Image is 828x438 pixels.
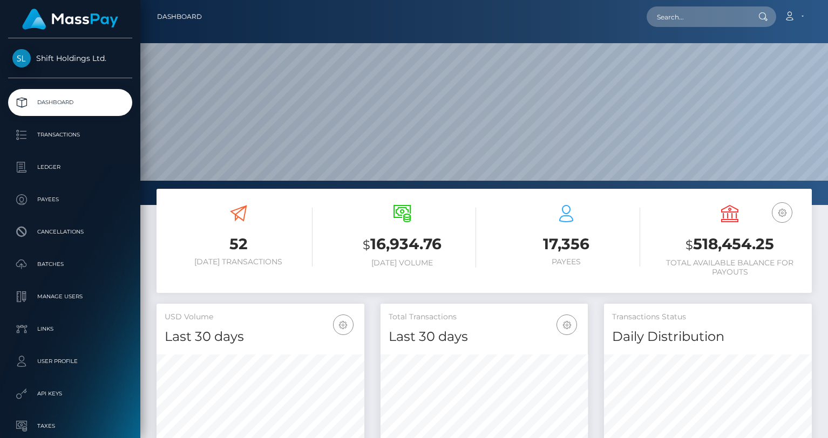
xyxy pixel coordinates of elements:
[8,283,132,310] a: Manage Users
[12,159,128,175] p: Ledger
[12,321,128,337] p: Links
[656,234,804,256] h3: 518,454.25
[612,312,804,323] h5: Transactions Status
[492,234,640,255] h3: 17,356
[157,5,202,28] a: Dashboard
[8,218,132,245] a: Cancellations
[8,316,132,343] a: Links
[8,348,132,375] a: User Profile
[647,6,748,27] input: Search...
[165,257,313,266] h6: [DATE] Transactions
[12,289,128,305] p: Manage Users
[492,257,640,266] h6: Payees
[8,186,132,213] a: Payees
[12,224,128,240] p: Cancellations
[165,234,313,255] h3: 52
[389,327,580,346] h4: Last 30 days
[12,418,128,434] p: Taxes
[12,353,128,369] p: User Profile
[12,49,31,67] img: Shift Holdings Ltd.
[363,237,370,252] small: $
[165,327,356,346] h4: Last 30 days
[389,312,580,323] h5: Total Transactions
[165,312,356,323] h5: USD Volume
[8,53,132,63] span: Shift Holdings Ltd.
[329,258,477,268] h6: [DATE] Volume
[8,154,132,181] a: Ledger
[12,191,128,208] p: Payees
[12,94,128,111] p: Dashboard
[12,256,128,272] p: Batches
[12,386,128,402] p: API Keys
[612,327,804,346] h4: Daily Distribution
[8,89,132,116] a: Dashboard
[22,9,118,30] img: MassPay Logo
[8,121,132,148] a: Transactions
[8,380,132,407] a: API Keys
[656,258,804,277] h6: Total Available Balance for Payouts
[12,127,128,143] p: Transactions
[329,234,477,256] h3: 16,934.76
[8,251,132,278] a: Batches
[686,237,693,252] small: $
